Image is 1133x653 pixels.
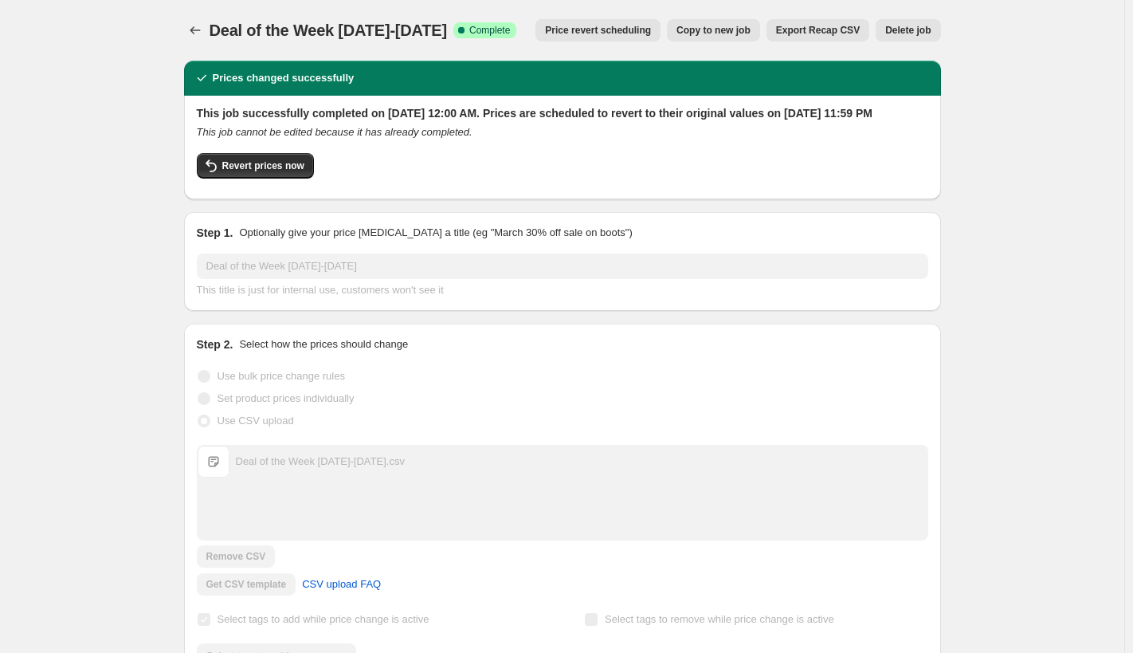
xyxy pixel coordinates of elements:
[218,613,429,625] span: Select tags to add while price change is active
[210,22,447,39] span: Deal of the Week [DATE]-[DATE]
[545,24,651,37] span: Price revert scheduling
[535,19,661,41] button: Price revert scheduling
[885,24,931,37] span: Delete job
[197,153,314,179] button: Revert prices now
[766,19,869,41] button: Export Recap CSV
[218,415,294,427] span: Use CSV upload
[292,572,390,597] a: CSV upload FAQ
[676,24,751,37] span: Copy to new job
[197,126,472,138] i: This job cannot be edited because it has already completed.
[218,392,355,404] span: Set product prices individually
[302,576,381,592] span: CSV upload FAQ
[197,336,233,352] h2: Step 2.
[197,105,928,121] h2: This job successfully completed on [DATE] 12:00 AM. Prices are scheduled to revert to their origi...
[776,24,860,37] span: Export Recap CSV
[236,454,405,470] div: Deal of the Week [DATE]-[DATE].csv
[197,254,928,279] input: 30% off holiday sale
[197,284,444,296] span: This title is just for internal use, customers won't see it
[239,336,408,352] p: Select how the prices should change
[197,225,233,241] h2: Step 1.
[605,613,834,625] span: Select tags to remove while price change is active
[184,19,206,41] button: Price change jobs
[469,24,510,37] span: Complete
[239,225,632,241] p: Optionally give your price [MEDICAL_DATA] a title (eg "March 30% off sale on boots")
[876,19,940,41] button: Delete job
[213,70,355,86] h2: Prices changed successfully
[667,19,760,41] button: Copy to new job
[222,159,304,172] span: Revert prices now
[218,370,345,382] span: Use bulk price change rules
